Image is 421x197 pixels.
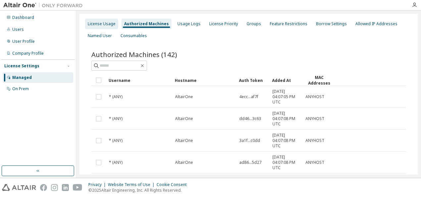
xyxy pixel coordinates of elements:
div: MAC Addresses [305,75,333,86]
img: youtube.svg [73,184,82,191]
span: ad86...5d27 [239,160,261,165]
div: Auth Token [239,75,267,86]
div: Authorized Machines [124,21,169,27]
div: Dashboard [12,15,34,20]
div: Usage Logs [177,21,201,27]
span: Authorized Machines (142) [91,50,177,59]
span: ANYHOST [305,116,324,121]
span: AltairOne [175,160,193,165]
span: * (ANY) [109,160,122,165]
div: License Settings [4,63,39,69]
div: Website Terms of Use [108,182,157,187]
img: facebook.svg [40,184,47,191]
div: Added At [272,75,300,86]
span: ANYHOST [305,160,324,165]
div: Borrow Settings [316,21,347,27]
img: instagram.svg [51,184,58,191]
div: Hostname [175,75,234,86]
div: Users [12,27,24,32]
span: AltairOne [175,138,193,143]
span: ANYHOST [305,138,324,143]
span: dd46...3c63 [239,116,261,121]
span: [DATE] 04:07:08 PM UTC [272,155,300,170]
span: 3a1f...c0dd [239,138,260,143]
div: License Usage [88,21,116,27]
span: [DATE] 04:07:08 PM UTC [272,111,300,127]
div: On Prem [12,86,29,92]
span: * (ANY) [109,138,122,143]
span: 4ecc...af7f [239,94,258,99]
img: Altair One [3,2,86,9]
div: Privacy [88,182,108,187]
span: * (ANY) [109,94,122,99]
img: linkedin.svg [62,184,69,191]
div: License Priority [209,21,238,27]
div: Company Profile [12,51,44,56]
div: Username [109,75,169,86]
span: * (ANY) [109,116,122,121]
span: [DATE] 04:07:05 PM UTC [272,89,300,105]
p: © 2025 Altair Engineering, Inc. All Rights Reserved. [88,187,191,193]
span: ANYHOST [305,94,324,99]
div: Cookie Consent [157,182,191,187]
img: altair_logo.svg [2,184,36,191]
span: AltairOne [175,116,193,121]
div: Allowed IP Addresses [355,21,398,27]
div: Consumables [120,33,147,38]
span: AltairOne [175,94,193,99]
div: Named User [88,33,112,38]
div: Managed [12,75,32,80]
div: Feature Restrictions [270,21,307,27]
div: Groups [247,21,261,27]
span: [DATE] 04:07:08 PM UTC [272,133,300,149]
div: User Profile [12,39,35,44]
